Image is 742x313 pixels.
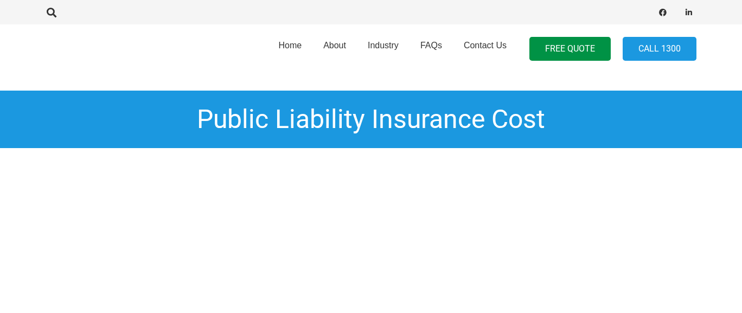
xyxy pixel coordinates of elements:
a: FREE QUOTE [529,37,611,61]
span: FAQs [420,41,442,50]
span: Industry [368,41,399,50]
a: Facebook [655,5,670,20]
a: Industry [357,21,410,76]
span: About [323,41,346,50]
a: FAQs [410,21,453,76]
span: Contact Us [464,41,507,50]
a: pli_logotransparent [46,35,169,62]
a: About [312,21,357,76]
a: Search [41,8,62,17]
span: Home [278,41,302,50]
a: Call 1300 [623,37,696,61]
a: Contact Us [453,21,517,76]
a: LinkedIn [681,5,696,20]
a: Home [267,21,312,76]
